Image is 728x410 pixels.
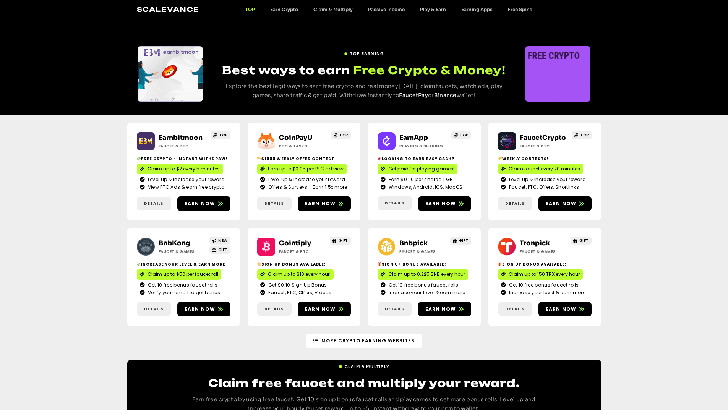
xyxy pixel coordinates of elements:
[378,164,457,174] a: Get paid for playing games!
[257,262,261,266] img: 🎁
[498,164,583,174] a: Claim faucet every 20 minutes
[387,282,459,288] span: Get 10 free bonus faucet rolls
[222,63,350,77] span: Best ways to earn
[268,165,344,172] span: Earn up to $0.05 per PTC ad view
[306,6,360,12] a: Claim & Multiply
[177,196,230,211] a: Earn now
[279,143,327,149] h2: ptc & Tasks
[378,261,471,267] h2: Sign Up Bonus Available!
[331,131,351,139] a: TOP
[378,196,412,210] a: Details
[185,200,216,207] span: Earn now
[257,261,351,267] h2: Sign up bonus available!
[498,262,502,266] img: 🎁
[279,249,327,254] h2: Faucet & PTC
[217,82,511,100] p: Explore the best legit ways to earn free crypto and real money [DATE]: claim faucets, watch ads, ...
[344,48,384,57] a: TOP EARNING
[498,197,532,210] a: Details
[137,197,171,210] a: Details
[571,237,592,245] a: GIFT
[264,306,284,312] span: Details
[137,5,199,13] a: Scalevance
[418,302,471,316] a: Earn now
[137,261,230,267] h2: Increase your level & earn more
[460,132,469,138] span: TOP
[137,156,230,162] h2: Free crypto - Instant withdraw!
[425,306,456,313] span: Earn now
[298,196,351,211] a: Earn now
[498,156,592,162] h2: Weekly contests!
[385,306,404,312] span: Details
[412,6,454,12] a: Play & Earn
[137,269,221,280] a: Claim up to $50 per faucet roll
[345,364,390,369] span: Claim & Multiply
[500,6,540,12] a: Free Spins
[387,184,462,191] span: Windows, Android, IOS, MacOS
[159,134,203,142] a: Earnbitmoon
[159,249,206,254] h2: Faucet & Games
[546,200,577,207] span: Earn now
[498,261,592,267] h2: Sign Up Bonus Available!
[137,157,141,160] img: 💸
[219,132,228,138] span: TOP
[339,361,390,369] a: Claim & Multiply
[218,247,228,253] span: GIFT
[399,249,447,254] h2: Faucet & Games
[385,200,404,206] span: Details
[425,200,456,207] span: Earn now
[177,302,230,316] a: Earn now
[238,6,263,12] a: TOP
[305,306,336,313] span: Earn now
[498,269,583,280] a: Claim up to 150 TRX every hour
[509,165,580,172] span: Claim faucet every 20 minutes
[399,239,428,247] a: Bnbpick
[144,201,164,206] span: Details
[525,46,590,102] div: Slides
[459,238,469,243] span: GIFT
[546,306,577,313] span: Earn now
[378,262,381,266] img: 🎁
[505,201,525,206] span: Details
[579,238,589,243] span: GIFT
[257,302,292,316] a: Details
[507,184,579,191] span: Faucet, PTC, Offers, Shortlinks
[305,200,336,207] span: Earn now
[257,156,351,162] h2: $1000 Weekly Offer contest
[264,201,284,206] span: Details
[580,132,589,138] span: TOP
[211,131,230,139] a: TOP
[399,143,447,149] h2: Playing & Sharing
[137,164,223,174] a: Claim up to $2 every 5 minutes
[144,306,164,312] span: Details
[257,157,261,160] img: 🏆
[388,165,454,172] span: Get paid for playing games!
[353,63,506,78] span: Free Crypto & Money!
[159,239,190,247] a: BnbKong
[378,156,471,162] h2: Looking to Earn Easy Cash?
[509,271,580,278] span: Claim up to 150 TRX every hour
[185,306,216,313] span: Earn now
[137,302,171,316] a: Details
[399,92,428,99] a: FaucetPay
[279,239,311,247] a: Cointiply
[378,269,468,280] a: Claim up to 0.225 BNB every hour
[505,306,525,312] span: Details
[257,269,334,280] a: Claim up to $10 every hour!
[507,289,585,296] span: Increase your level & earn more
[146,282,218,288] span: Get 10 free bonus faucet rolls
[339,132,348,138] span: TOP
[266,282,327,288] span: Get $0.10 Sign Up Bonus
[137,262,141,266] img: 💸
[572,131,592,139] a: TOP
[257,164,347,174] a: Earn up to $0.05 per PTC ad view
[450,237,471,245] a: GIFT
[298,302,351,316] a: Earn now
[520,249,567,254] h2: Faucet & Games
[378,302,412,316] a: Details
[360,6,412,12] a: Passive Income
[507,176,586,183] span: Level up & Increase your reward
[387,289,465,296] span: Increase your level & earn more
[209,237,230,245] a: NEW
[238,6,540,12] nav: Menu
[159,143,206,149] h2: Faucet & PTC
